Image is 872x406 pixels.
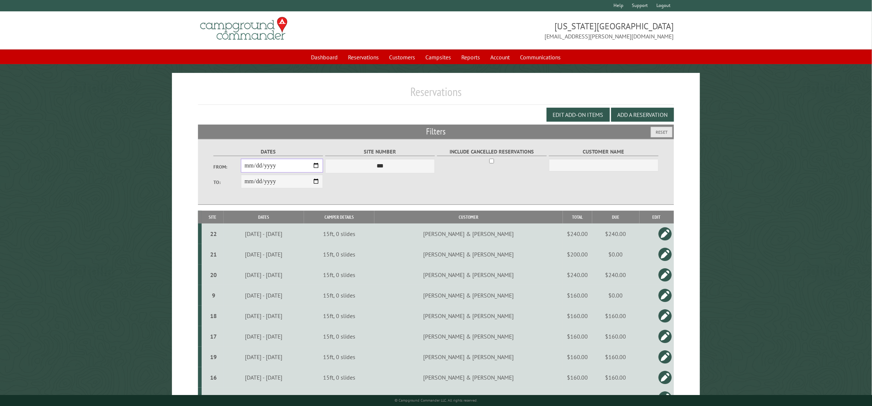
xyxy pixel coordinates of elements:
[225,394,303,402] div: [DATE] - [DATE]
[225,353,303,361] div: [DATE] - [DATE]
[563,285,592,306] td: $160.00
[205,353,222,361] div: 19
[592,224,640,244] td: $240.00
[563,347,592,367] td: $160.00
[374,211,563,224] th: Customer
[374,367,563,388] td: [PERSON_NAME] & [PERSON_NAME]
[563,224,592,244] td: $240.00
[563,244,592,265] td: $200.00
[651,127,673,137] button: Reset
[385,50,420,64] a: Customers
[198,85,674,105] h1: Reservations
[205,312,222,320] div: 18
[205,271,222,278] div: 20
[304,326,374,347] td: 15ft, 0 slides
[224,211,304,224] th: Dates
[374,326,563,347] td: [PERSON_NAME] & [PERSON_NAME]
[344,50,384,64] a: Reservations
[198,125,674,139] h2: Filters
[563,265,592,285] td: $240.00
[325,148,435,156] label: Site Number
[592,306,640,326] td: $160.00
[225,374,303,381] div: [DATE] - [DATE]
[205,292,222,299] div: 9
[437,148,547,156] label: Include Cancelled Reservations
[592,367,640,388] td: $160.00
[213,163,241,170] label: From:
[304,285,374,306] td: 15ft, 0 slides
[457,50,485,64] a: Reports
[304,306,374,326] td: 15ft, 0 slides
[225,312,303,320] div: [DATE] - [DATE]
[304,211,374,224] th: Camper Details
[592,326,640,347] td: $160.00
[205,230,222,237] div: 22
[374,224,563,244] td: [PERSON_NAME] & [PERSON_NAME]
[304,224,374,244] td: 15ft, 0 slides
[563,306,592,326] td: $160.00
[592,285,640,306] td: $0.00
[486,50,514,64] a: Account
[374,244,563,265] td: [PERSON_NAME] & [PERSON_NAME]
[611,108,674,122] button: Add a Reservation
[436,20,674,41] span: [US_STATE][GEOGRAPHIC_DATA] [EMAIL_ADDRESS][PERSON_NAME][DOMAIN_NAME]
[563,326,592,347] td: $160.00
[225,230,303,237] div: [DATE] - [DATE]
[225,333,303,340] div: [DATE] - [DATE]
[592,347,640,367] td: $160.00
[395,398,477,403] small: © Campground Commander LLC. All rights reserved.
[640,211,674,224] th: Edit
[213,179,241,186] label: To:
[307,50,342,64] a: Dashboard
[304,347,374,367] td: 15ft, 0 slides
[547,108,610,122] button: Edit Add-on Items
[225,292,303,299] div: [DATE] - [DATE]
[563,211,592,224] th: Total
[225,271,303,278] div: [DATE] - [DATE]
[592,211,640,224] th: Due
[205,374,222,381] div: 16
[592,265,640,285] td: $240.00
[213,148,323,156] label: Dates
[374,347,563,367] td: [PERSON_NAME] & [PERSON_NAME]
[202,211,223,224] th: Site
[374,285,563,306] td: [PERSON_NAME] & [PERSON_NAME]
[205,333,222,340] div: 17
[516,50,565,64] a: Communications
[592,244,640,265] td: $0.00
[549,148,659,156] label: Customer Name
[198,14,290,43] img: Campground Commander
[304,367,374,388] td: 15ft, 0 slides
[304,244,374,265] td: 15ft, 0 slides
[374,265,563,285] td: [PERSON_NAME] & [PERSON_NAME]
[421,50,456,64] a: Campsites
[563,367,592,388] td: $160.00
[374,306,563,326] td: [PERSON_NAME] & [PERSON_NAME]
[205,394,222,402] div: 10
[225,251,303,258] div: [DATE] - [DATE]
[304,265,374,285] td: 15ft, 0 slides
[205,251,222,258] div: 21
